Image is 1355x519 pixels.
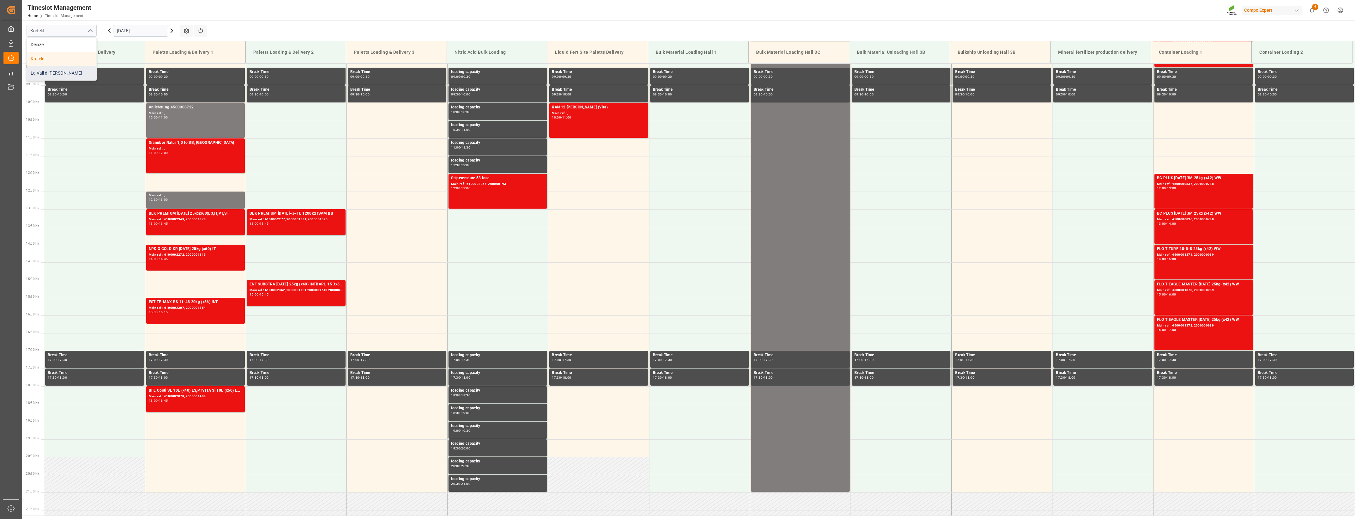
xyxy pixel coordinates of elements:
div: loading capacity [451,87,545,93]
div: - [259,293,260,296]
div: Break Time [653,69,746,75]
div: 16:00 [1157,328,1166,331]
div: - [964,358,965,361]
div: 12:00 [1157,187,1166,190]
div: - [158,222,159,225]
div: 17:00 [250,358,259,361]
div: Break Time [149,370,242,376]
div: loading capacity [451,370,545,376]
div: 15:45 [260,293,269,296]
div: - [964,75,965,78]
span: 11:00 Hr [26,136,39,139]
div: - [864,93,864,96]
div: 09:30 [1157,93,1166,96]
div: 17:00 [1157,358,1166,361]
div: 17:00 [48,358,57,361]
div: Main ref : 6100002307, 2000001854 [149,305,242,311]
div: loading capacity [451,69,545,75]
div: 10:30 [451,128,460,131]
span: 09:00 Hr [26,65,39,68]
div: 09:30 [48,93,57,96]
div: - [763,358,764,361]
div: Break Time [754,87,847,93]
div: 17:30 [864,358,874,361]
div: 11:00 [149,151,158,154]
div: 10:00 [451,111,460,113]
div: - [460,146,461,149]
div: - [460,75,461,78]
div: 09:30 [552,93,561,96]
div: 10:00 [260,93,269,96]
button: Compo Expert [1242,4,1305,16]
span: 13:30 Hr [26,224,39,228]
div: - [57,358,58,361]
div: Break Time [1157,69,1250,75]
div: Break Time [1056,87,1149,93]
div: 09:00 [653,75,662,78]
div: 12:00 [461,164,470,167]
div: 13:00 [1157,222,1166,225]
div: 10:00 [159,93,168,96]
div: 17:30 [461,358,470,361]
span: 09:30 Hr [26,82,39,86]
div: Break Time [149,87,242,93]
div: 09:30 [562,75,571,78]
div: 15:00 [250,293,259,296]
div: Paletts Loading & Delivery 1 [150,46,240,58]
div: Break Time [854,87,948,93]
div: 15:30 [149,311,158,314]
div: 10:00 [965,93,974,96]
div: 11:00 [461,128,470,131]
div: - [259,93,260,96]
div: - [1166,328,1167,331]
div: ENF SUBSTRA [DATE] 25kg (x40) INTBAPL 15 3x5kg (x50) DE FR ENTRFLO T Turf 20-5-8 25kg (x40) INTBT... [250,281,343,288]
div: - [158,311,159,314]
div: 09:00 [451,75,460,78]
div: FLO T TURF 20-5-8 25kg (x42) WW [1157,246,1250,252]
div: Break Time [1157,87,1250,93]
div: 09:30 [754,93,763,96]
div: loading capacity [451,122,545,128]
div: 13:00 [159,198,168,201]
div: 17:30 [1167,358,1176,361]
div: BC PLUS [DATE] 3M 25kg (x42) WW [1157,211,1250,217]
div: Mineral fertilizer production delivery [1056,46,1146,58]
div: - [1267,358,1268,361]
div: Break Time [1056,352,1149,358]
div: Break Time [250,87,343,93]
span: 16:00 Hr [26,313,39,316]
div: 17:00 [754,358,763,361]
div: Break Time [1056,370,1149,376]
div: 17:00 [1167,328,1176,331]
div: Bulk Material Unloading Hall 3B [854,46,945,58]
div: 17:30 [663,358,672,361]
div: Break Time [149,352,242,358]
div: Main ref : 4500001370, 2000000989 [1157,288,1250,293]
div: Break Time [854,370,948,376]
div: 17:30 [48,376,57,379]
div: Main ref : 6100002349, 2000001878 [149,217,242,222]
div: - [1267,75,1268,78]
div: Paletts Loading & Delivery 2 [251,46,341,58]
div: 13:00 [461,187,470,190]
div: - [1065,75,1066,78]
div: Break Time [1258,370,1351,376]
div: BC PLUS [DATE] 3M 25kg (x42) WW [1157,175,1250,181]
span: 4 [1312,4,1318,10]
button: show 4 new notifications [1305,3,1319,17]
div: Salpetersäure 53 lose [451,175,545,181]
button: Help Center [1319,3,1333,17]
div: Break Time [1258,352,1351,358]
div: EST TE-MAX BS 11-48 20kg (x56) INT [149,299,242,305]
div: 09:30 [1258,93,1267,96]
div: 09:30 [663,75,672,78]
div: Break Time [552,352,645,358]
div: Break Time [250,69,343,75]
div: 12:00 [159,151,168,154]
div: 17:00 [854,358,864,361]
div: 09:00 [1258,75,1267,78]
div: Break Time [653,87,746,93]
div: 09:30 [965,75,974,78]
div: Break Time [350,69,444,75]
div: Break Time [1157,352,1250,358]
